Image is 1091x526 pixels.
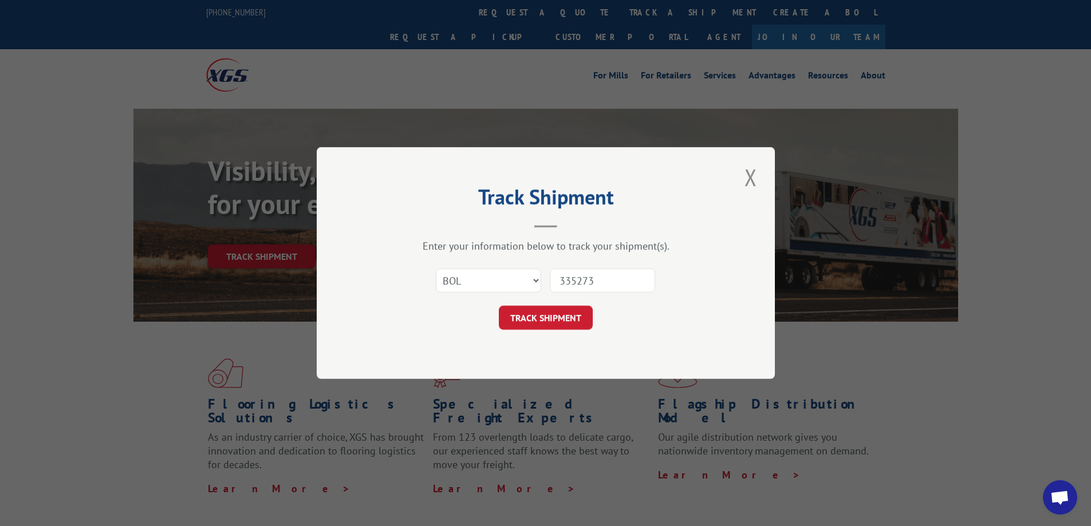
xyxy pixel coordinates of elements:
button: TRACK SHIPMENT [499,306,593,330]
div: Enter your information below to track your shipment(s). [374,239,718,252]
button: Close modal [741,161,761,193]
h2: Track Shipment [374,189,718,211]
a: Open chat [1043,480,1077,515]
input: Number(s) [550,268,655,292]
